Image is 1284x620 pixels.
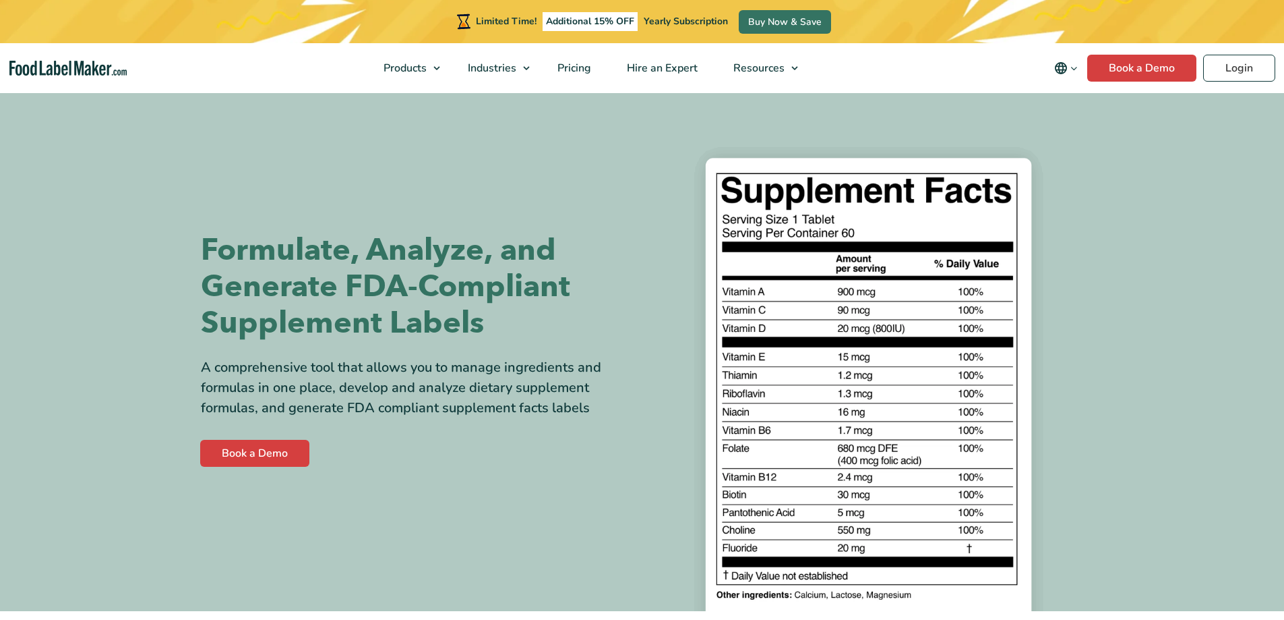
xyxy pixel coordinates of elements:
[9,61,127,76] a: Food Label Maker homepage
[1203,55,1275,82] a: Login
[729,61,786,76] span: Resources
[716,43,805,93] a: Resources
[450,43,537,93] a: Industries
[553,61,592,76] span: Pricing
[201,232,632,341] h1: Formulate, Analyze, and Generate FDA-Compliant Supplement Labels
[1045,55,1087,82] button: Change language
[476,15,537,28] span: Limited Time!
[464,61,518,76] span: Industries
[623,61,699,76] span: Hire an Expert
[540,43,606,93] a: Pricing
[379,61,428,76] span: Products
[543,12,638,31] span: Additional 15% OFF
[1087,55,1196,82] a: Book a Demo
[739,10,831,34] a: Buy Now & Save
[201,358,632,418] div: A comprehensive tool that allows you to manage ingredients and formulas in one place, develop and...
[366,43,447,93] a: Products
[200,440,309,467] a: Book a Demo
[609,43,712,93] a: Hire an Expert
[644,15,728,28] span: Yearly Subscription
